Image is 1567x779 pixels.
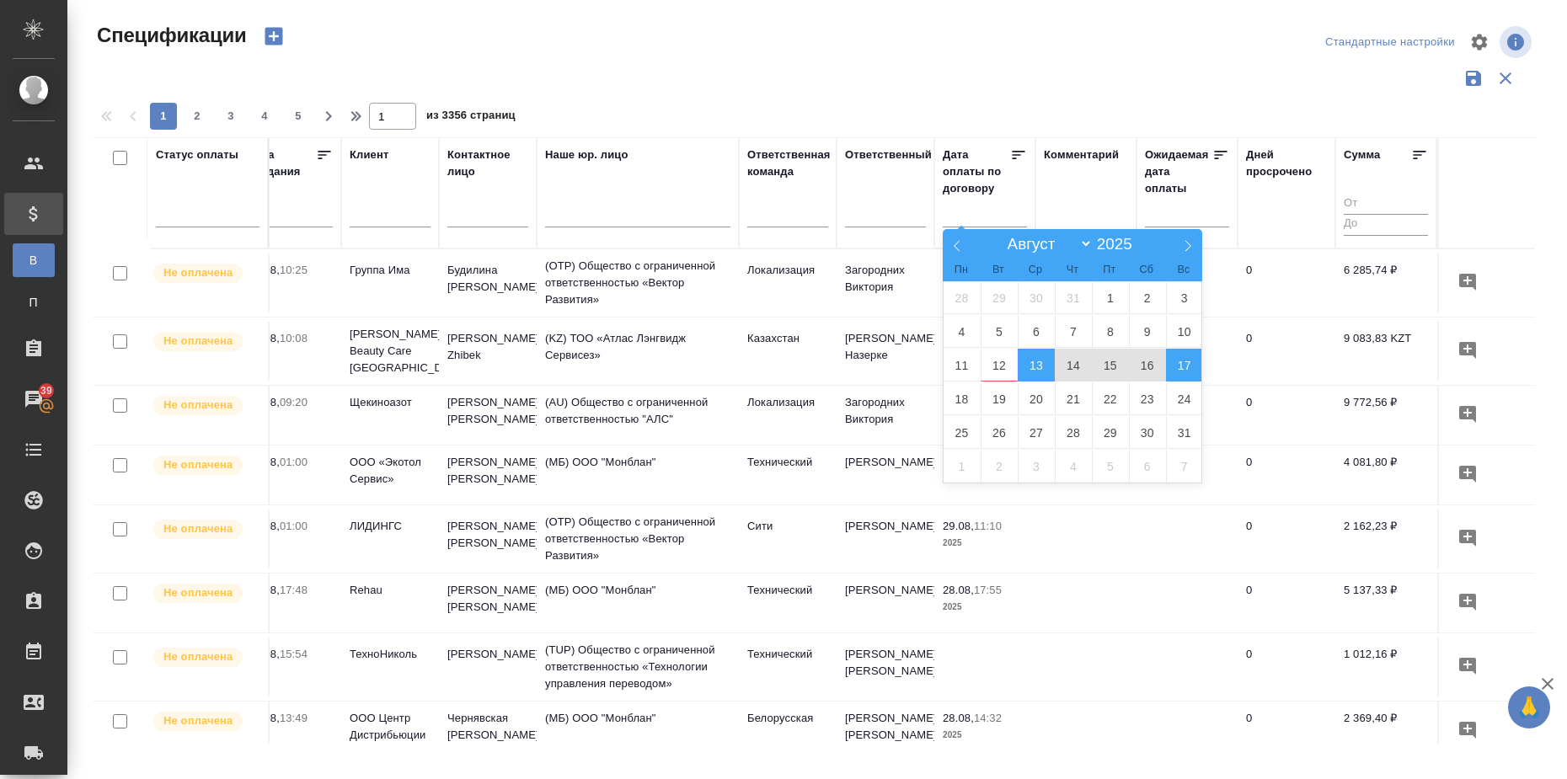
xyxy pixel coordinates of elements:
p: 17:55 [974,584,1002,596]
td: [PERSON_NAME] Zhibek [439,322,537,381]
p: 29.08, [943,520,974,532]
span: Сентябрь 4, 2025 [1055,450,1092,483]
p: Группа Има [350,262,431,279]
td: [PERSON_NAME] [PERSON_NAME] [837,638,934,696]
span: Август 1, 2025 [1092,281,1129,314]
a: П [13,285,55,319]
p: 2025 [249,663,333,680]
td: 1 012,16 ₽ [1335,638,1436,696]
span: Спецификации [93,22,247,49]
td: [PERSON_NAME] [439,638,537,696]
td: 0 [1238,702,1335,760]
p: 01:00 [280,520,308,532]
p: 28.08, [943,712,974,724]
span: Август 14, 2025 [1055,349,1092,381]
p: 15:54 [280,648,308,660]
p: 2025 [249,347,333,364]
span: Сентябрь 5, 2025 [1092,450,1129,483]
td: 4 081,80 ₽ [1335,446,1436,504]
span: Август 18, 2025 [944,382,981,415]
td: Технический [739,446,837,504]
p: 2025 [249,411,333,428]
span: Август 17, 2025 [1166,349,1203,381]
td: 0 [1238,386,1335,445]
td: Сити [739,510,837,568]
p: 2025 [249,471,333,488]
div: Ожидаемая дата оплаты [1145,147,1212,197]
a: В [13,243,55,277]
span: Август 19, 2025 [981,382,1018,415]
div: Клиент [350,147,388,163]
td: 2 162,23 ₽ [1335,510,1436,568]
span: Август 6, 2025 [1018,315,1055,348]
p: ТехноНиколь [350,646,431,663]
td: (МБ) ООО "Монблан" [537,446,739,504]
span: Сентябрь 2, 2025 [981,450,1018,483]
p: 2025 [249,599,333,616]
p: 10:08 [280,332,308,344]
p: Не оплачена [163,397,233,414]
td: [PERSON_NAME] Назерке [837,322,934,381]
td: [PERSON_NAME] [837,510,934,568]
p: Не оплачена [163,584,233,601]
span: Август 7, 2025 [1055,315,1092,348]
p: 11:10 [974,520,1002,532]
p: 2025 [943,599,1027,616]
td: Локализация [739,253,837,312]
button: 2 [184,103,211,130]
span: Август 26, 2025 [981,416,1018,449]
td: 0 [1238,510,1335,568]
p: Не оплачена [163,648,233,665]
div: Комментарий [1044,147,1119,163]
span: Август 30, 2025 [1129,416,1166,449]
span: 2 [184,108,211,125]
div: Контактное лицо [447,147,528,180]
p: 2025 [943,727,1027,744]
span: 5 [285,108,312,125]
p: 2025 [943,535,1027,552]
input: До [1344,214,1428,235]
span: Сентябрь 1, 2025 [944,450,981,483]
td: 6 285,74 ₽ [1335,253,1436,312]
p: 2025 [249,279,333,296]
td: [PERSON_NAME] [PERSON_NAME] [439,386,537,445]
p: ООО Центр Дистрибьюции [350,710,431,744]
a: 39 [4,378,63,420]
td: 0 [1238,253,1335,312]
button: 4 [251,103,278,130]
td: (OTP) Общество с ограниченной ответственностью «Вектор Развития» [537,505,739,573]
td: (TUP) Общество с ограниченной ответственностью «Технологии управления переводом» [537,633,739,701]
td: [PERSON_NAME] [PERSON_NAME] [837,702,934,760]
div: split button [1321,29,1459,56]
td: Загородних Виктория [837,253,934,312]
td: 9 083,83 KZT [1335,322,1436,381]
span: Сентябрь 3, 2025 [1018,450,1055,483]
p: 28.08, [943,584,974,596]
button: 5 [285,103,312,130]
td: Казахстан [739,322,837,381]
td: Загородних Виктория [837,386,934,445]
div: Наше юр. лицо [545,147,628,163]
div: Сумма [1344,147,1380,163]
p: 17:48 [280,584,308,596]
span: Август 2, 2025 [1129,281,1166,314]
td: [PERSON_NAME] [PERSON_NAME] [439,446,537,504]
span: Вс [1165,264,1202,275]
span: Июль 29, 2025 [981,281,1018,314]
p: Не оплачена [163,520,233,537]
span: Август 22, 2025 [1092,382,1129,415]
button: Сохранить фильтры [1457,62,1489,94]
span: Август 10, 2025 [1166,315,1203,348]
p: Rehau [350,582,431,599]
span: Ср [1017,264,1054,275]
span: Сентябрь 6, 2025 [1129,450,1166,483]
td: 5 137,33 ₽ [1335,574,1436,632]
span: Август 3, 2025 [1166,281,1203,314]
p: 09:20 [280,396,308,408]
input: Год [1093,235,1146,253]
button: Сбросить фильтры [1489,62,1522,94]
td: Будилина [PERSON_NAME] [439,253,537,312]
div: Дата оплаты по договору [943,147,1010,197]
span: Август 24, 2025 [1166,382,1203,415]
span: Август 15, 2025 [1092,349,1129,381]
